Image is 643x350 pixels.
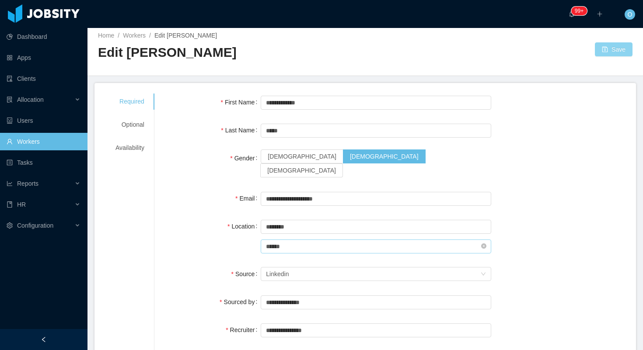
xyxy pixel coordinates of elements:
label: Location [227,223,261,230]
span: Configuration [17,222,53,229]
span: O [628,9,633,20]
i: icon: close-circle [481,243,486,249]
span: / [118,32,119,39]
a: icon: userWorkers [7,133,80,150]
input: First Name [261,96,491,110]
label: Source [231,270,261,277]
i: icon: book [7,201,13,208]
div: Linkedin [266,267,289,281]
i: icon: solution [7,97,13,103]
a: icon: appstoreApps [7,49,80,66]
label: First Name [220,99,261,106]
button: icon: saveSave [595,42,633,56]
label: Gender [230,155,261,162]
a: icon: auditClients [7,70,80,87]
i: icon: bell [569,11,575,17]
label: Recruiter [226,326,261,333]
span: HR [17,201,26,208]
input: Last Name [261,124,491,138]
i: icon: plus [597,11,603,17]
span: Reports [17,180,38,187]
input: Email [261,192,491,206]
div: Availability [105,140,155,156]
div: Required [105,94,155,110]
span: [DEMOGRAPHIC_DATA] [267,167,336,174]
span: Allocation [17,96,44,103]
a: Home [98,32,114,39]
a: icon: profileTasks [7,154,80,171]
i: icon: setting [7,222,13,229]
a: icon: pie-chartDashboard [7,28,80,45]
h2: Edit [PERSON_NAME] [98,44,365,62]
label: Email [235,195,261,202]
sup: 1647 [571,7,587,15]
label: Last Name [221,127,261,134]
a: Workers [123,32,146,39]
div: Optional [105,117,155,133]
label: Sourced by [220,298,261,305]
a: icon: robotUsers [7,112,80,129]
span: Edit [PERSON_NAME] [154,32,217,39]
i: icon: line-chart [7,180,13,187]
span: / [149,32,151,39]
span: [DEMOGRAPHIC_DATA] [268,153,336,160]
span: [DEMOGRAPHIC_DATA] [350,153,419,160]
